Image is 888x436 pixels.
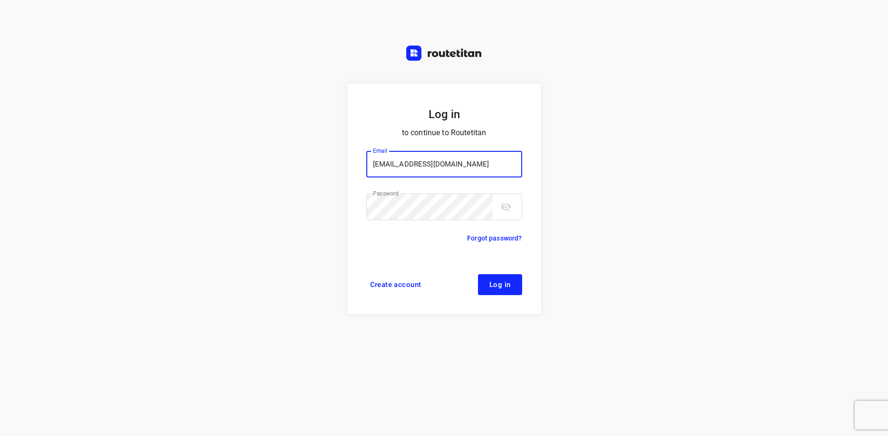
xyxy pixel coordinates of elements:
p: to continue to Routetitan [366,126,522,139]
span: Log in [489,281,511,288]
button: toggle password visibility [497,197,516,216]
img: Routetitan [406,46,482,61]
a: Routetitan [406,46,482,63]
button: Log in [478,274,522,295]
h5: Log in [366,106,522,122]
a: Forgot password? [467,232,522,244]
a: Create account [366,274,425,295]
span: Create account [370,281,421,288]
